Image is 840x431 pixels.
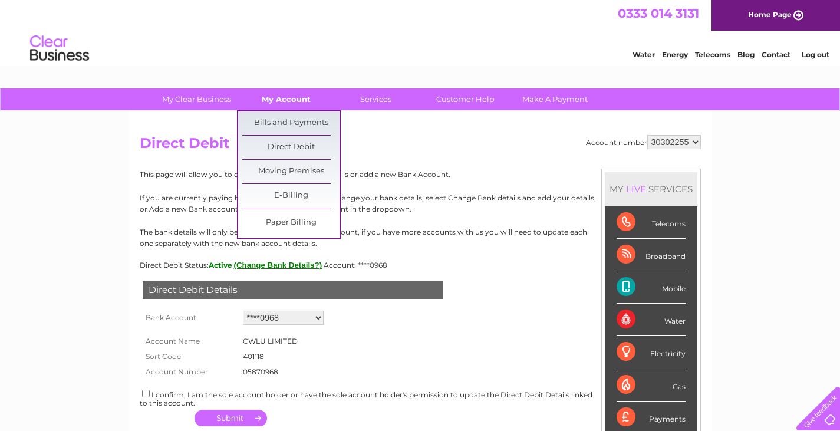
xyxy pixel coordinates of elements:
[242,136,340,159] a: Direct Debit
[624,183,648,195] div: LIVE
[140,388,701,407] div: I confirm, I am the sole account holder or have the sole account holder's permission to update th...
[209,261,232,269] span: Active
[238,88,335,110] a: My Account
[737,50,755,59] a: Blog
[140,192,701,215] p: If you are currently paying by Direct Debit and wish to change your bank details, select Change B...
[762,50,790,59] a: Contact
[240,364,301,380] td: 05870968
[242,184,340,208] a: E-Billing
[29,31,90,67] img: logo.png
[140,334,240,349] th: Account Name
[142,6,699,57] div: Clear Business is a trading name of Verastar Limited (registered in [GEOGRAPHIC_DATA] No. 3667643...
[140,135,701,157] h2: Direct Debit
[617,336,686,369] div: Electricity
[662,50,688,59] a: Energy
[617,304,686,336] div: Water
[618,6,699,21] a: 0333 014 3131
[242,111,340,135] a: Bills and Payments
[148,88,245,110] a: My Clear Business
[605,172,697,206] div: MY SERVICES
[327,88,424,110] a: Services
[633,50,655,59] a: Water
[140,308,240,328] th: Bank Account
[586,135,701,149] div: Account number
[695,50,730,59] a: Telecoms
[140,364,240,380] th: Account Number
[234,261,322,269] button: (Change Bank Details?)
[617,239,686,271] div: Broadband
[617,369,686,402] div: Gas
[240,334,301,349] td: CWLU LIMITED
[417,88,514,110] a: Customer Help
[242,211,340,235] a: Paper Billing
[242,160,340,183] a: Moving Premises
[140,226,701,249] p: The bank details will only be updated for the selected account, if you have more accounts with us...
[240,349,301,364] td: 401118
[802,50,829,59] a: Log out
[617,206,686,239] div: Telecoms
[140,261,701,269] div: Direct Debit Status:
[617,271,686,304] div: Mobile
[140,349,240,364] th: Sort Code
[140,169,701,180] p: This page will allow you to change your Direct Debit details or add a new Bank Account.
[506,88,604,110] a: Make A Payment
[143,281,443,299] div: Direct Debit Details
